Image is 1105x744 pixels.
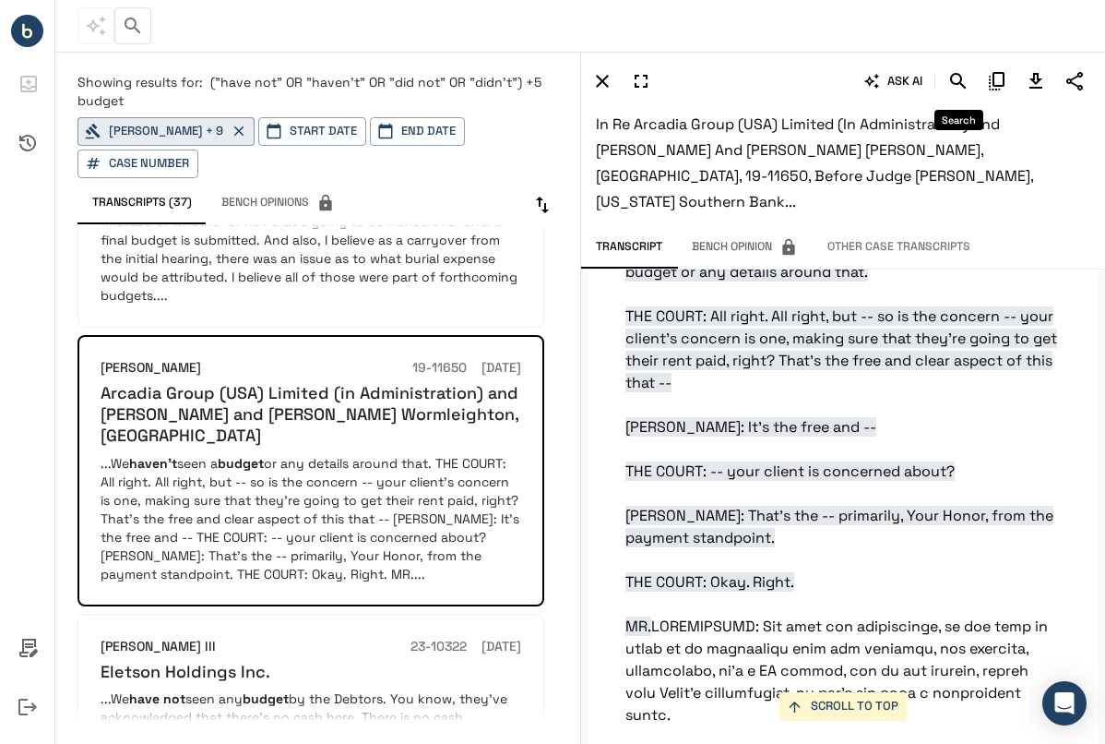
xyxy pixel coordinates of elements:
em: budget [243,690,289,707]
span: This feature has been disabled by your account admin. [77,7,114,44]
button: Download Transcript [1020,66,1052,97]
button: Share Transcript [1059,66,1090,97]
h6: 19-11650 [412,358,467,378]
em: not [163,690,185,707]
em: have [129,690,160,707]
button: Transcripts (37) [77,186,207,221]
span: In re Arcadia Group (USA) Limited (in Administration) and [PERSON_NAME] and [PERSON_NAME] [PERSON... [596,114,1033,211]
span: This feature has been disabled by your account admin. [207,186,350,221]
h6: [DATE] [481,637,521,657]
h6: [DATE] [481,358,521,378]
button: [PERSON_NAME] + 9 [77,117,255,146]
p: ...We seen a or any details around that. THE COURT: All right. All right, but -- so is the concer... [101,454,521,583]
button: ASK AI [861,66,927,97]
button: Search [943,66,974,97]
p: ...[PERSON_NAME]: Again, I see any revised , but based upon your direction at the first hearing, ... [101,157,521,305]
h6: [PERSON_NAME] [101,358,201,378]
button: Transcript [581,230,677,265]
span: Bench Opinion [692,238,798,257]
button: Other Case Transcripts [813,230,985,265]
em: budget [218,455,264,472]
h6: Eletson Holdings Inc. [101,661,270,682]
button: Copy Citation [981,66,1013,97]
span: Showing results for: [77,74,203,90]
h6: [PERSON_NAME] III [101,637,216,657]
div: Open Intercom Messenger [1042,681,1087,726]
button: Start Date [258,117,366,146]
span: This feature has been disabled by your account admin. [677,230,813,265]
h6: 23-10322 [410,637,467,657]
button: End Date [370,117,465,146]
h6: Arcadia Group (USA) Limited (in Administration) and [PERSON_NAME] and [PERSON_NAME] Wormleighton,... [101,382,521,447]
div: Search [934,110,983,130]
button: SCROLL TO TOP [779,692,908,721]
em: haven't [129,455,177,472]
button: Case Number [77,150,198,178]
span: ("have not" OR "haven't" OR "did not" OR "didn't") +5 budget [77,74,541,109]
span: Bench Opinions [221,194,335,212]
